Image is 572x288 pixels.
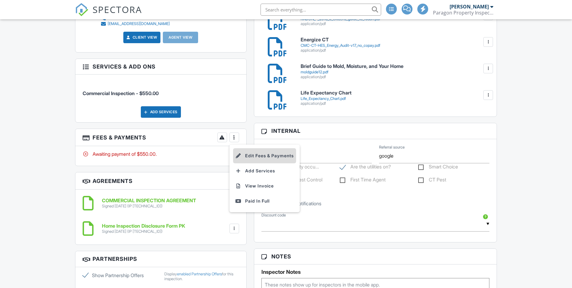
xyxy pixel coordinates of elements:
a: COMMERCIAL INSPECTION AGREEMENT Signed [DATE] (IP [TECHNICAL_ID]) [102,198,196,209]
a: Brief Guide to Mold, Moisture, and Your Home moldguide12.pdf application/pdf [301,64,490,79]
label: Referral source [379,145,405,150]
h6: Brief Guide to Mold, Moisture, and Your Home [301,64,490,69]
img: The Best Home Inspection Software - Spectora [75,3,88,16]
a: SPECTORA [75,8,142,21]
h6: COMMERCIAL INSPECTION AGREEMENT [102,198,196,203]
h3: Internal [254,123,497,139]
h6: Home Inspection Disclosure Form PK [102,223,185,229]
label: Discount code [261,213,286,218]
div: Add Services [141,106,181,118]
div: Signed [DATE] (IP [TECHNICAL_ID]) [102,229,185,234]
div: application/pdf [301,21,490,26]
label: Smart Choice [418,164,458,171]
div: [EMAIL_ADDRESS][DOMAIN_NAME] [108,21,170,26]
div: Paragon Property Inspections LLC. [433,10,493,16]
div: moldguide12.pdf [301,70,490,75]
h3: Agreements [75,172,246,190]
span: Commercial Inspection - $550.00 [83,90,159,96]
a: [EMAIL_ADDRESS][DOMAIN_NAME] [100,21,170,27]
h5: Inspector Notes [261,269,490,275]
li: Service: Commercial Inspection [83,79,239,101]
label: First Time Agent [340,177,386,184]
a: enabled Partnership Offers [177,272,222,276]
h3: Fees & Payments [75,129,246,146]
h3: Services & Add ons [75,59,246,75]
a: Life Expectancy Chart Life_Expectancy_Chart.pdf application/pdf [301,90,490,106]
h6: Energize CT [301,37,490,43]
label: CT Pest [418,177,446,184]
label: Are the utilities on? [340,164,391,171]
div: application/pdf [301,48,490,53]
input: Search everything... [261,4,381,16]
div: [PERSON_NAME] [450,4,489,10]
h3: Partnerships [75,251,246,267]
label: Show Partnership Offers [83,272,157,279]
h3: Notes [254,249,497,264]
div: Signed [DATE] (IP [TECHNICAL_ID]) [102,204,196,209]
a: Energize CT CMC-CT-HES_Energy_Audit-v17_no_copay.pdf application/pdf [301,37,490,53]
div: Awaiting payment of $550.00. [83,151,239,157]
div: CMC-CT-HES_Energy_Audit-v17_no_copay.pdf [301,43,490,48]
div: Display for this inspection. [164,272,239,281]
div: Life_Expectancy_Chart.pdf [301,96,490,101]
div: application/pdf [301,101,490,106]
h6: Life Expectancy Chart [301,90,490,96]
a: Home Inspection Disclosure Form PK Signed [DATE] (IP [TECHNICAL_ID]) [102,223,185,234]
div: application/pdf [301,75,490,79]
a: Client View [125,34,157,40]
span: SPECTORA [93,3,142,16]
